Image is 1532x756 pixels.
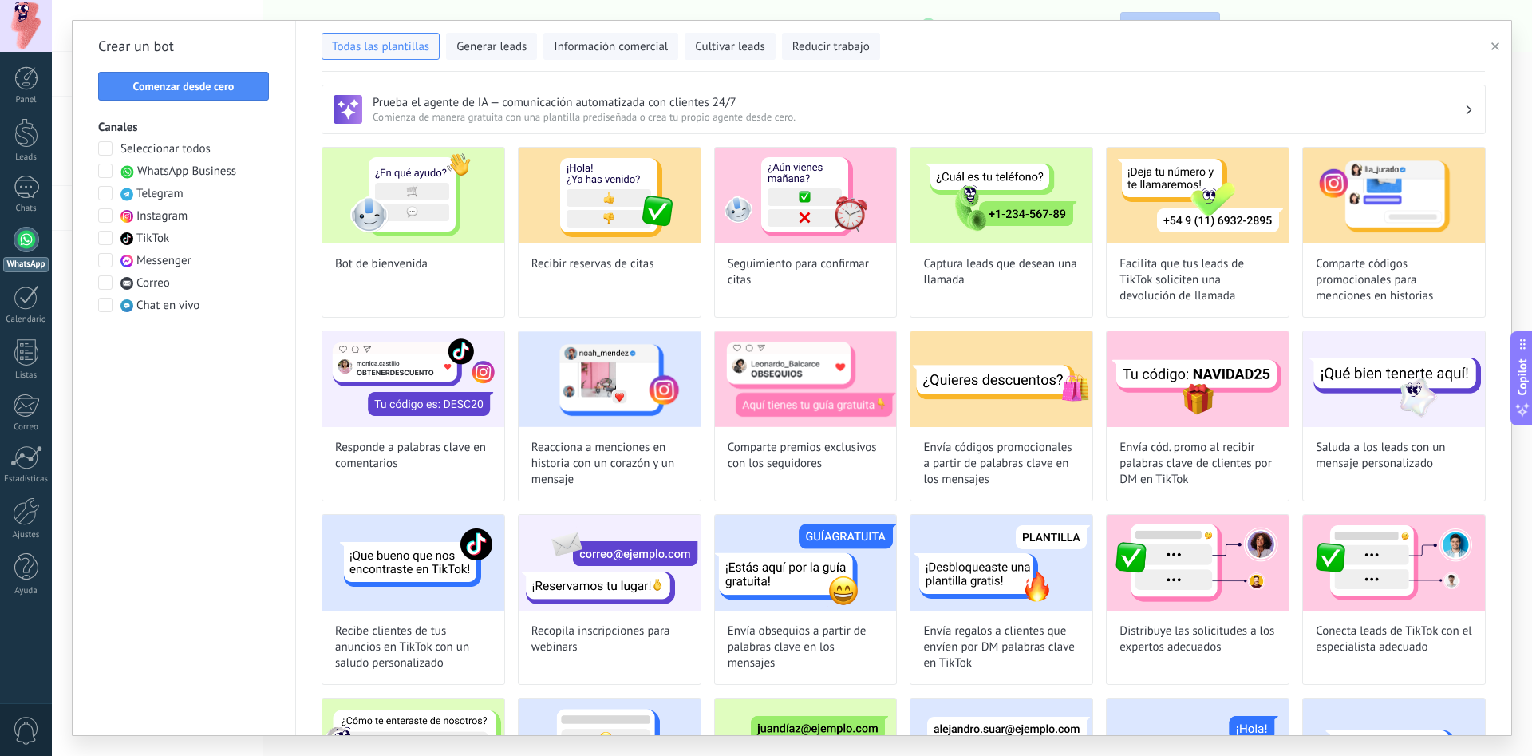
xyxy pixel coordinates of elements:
span: Reducir trabajo [792,39,870,55]
h3: Canales [98,120,270,135]
span: Responde a palabras clave en comentarios [335,440,492,472]
span: Facilita que tus leads de TikTok soliciten una devolución de llamada [1119,256,1276,304]
img: Facilita que tus leads de TikTok soliciten una devolución de llamada [1107,148,1289,243]
img: Recibir reservas de citas [519,148,701,243]
span: Instagram [136,208,188,224]
img: Responde a palabras clave en comentarios [322,331,504,427]
span: Recibir reservas de citas [531,256,654,272]
div: Chats [3,204,49,214]
div: Ayuda [3,586,49,596]
img: Envía cód. promo al recibir palabras clave de clientes por DM en TikTok [1107,331,1289,427]
span: Generar leads [456,39,527,55]
span: TikTok [136,231,169,247]
span: Recibe clientes de tus anuncios en TikTok con un saludo personalizado [335,623,492,671]
span: Envía cód. promo al recibir palabras clave de clientes por DM en TikTok [1119,440,1276,488]
img: Captura leads que desean una llamada [910,148,1092,243]
span: Comienza de manera gratuita con una plantilla prediseñada o crea tu propio agente desde cero. [373,110,1464,124]
span: Seleccionar todos [120,141,211,157]
span: Comparte códigos promocionales para menciones en historias [1316,256,1472,304]
div: WhatsApp [3,257,49,272]
button: Reducir trabajo [782,33,880,60]
div: Calendario [3,315,49,325]
img: Recibe clientes de tus anuncios en TikTok con un saludo personalizado [322,515,504,611]
span: Conecta leads de TikTok con el especialista adecuado [1316,623,1472,655]
span: Comenzar desde cero [133,81,235,92]
img: Envía obsequios a partir de palabras clave en los mensajes [715,515,897,611]
img: Bot de bienvenida [322,148,504,243]
span: Correo [136,275,170,291]
div: Correo [3,422,49,433]
span: Saluda a los leads con un mensaje personalizado [1316,440,1472,472]
span: Messenger [136,253,191,269]
div: Leads [3,152,49,163]
span: Reacciona a menciones en historia con un corazón y un mensaje [531,440,688,488]
span: Recopila inscripciones para webinars [531,623,688,655]
span: Envía códigos promocionales a partir de palabras clave en los mensajes [923,440,1080,488]
button: Generar leads [446,33,537,60]
img: Envía regalos a clientes que envíen por DM palabras clave en TikTok [910,515,1092,611]
img: Comparte códigos promocionales para menciones en historias [1303,148,1485,243]
span: Información comercial [554,39,668,55]
span: Seguimiento para confirmar citas [728,256,884,288]
button: Todas las plantillas [322,33,440,60]
span: Copilot [1514,358,1530,395]
button: Comenzar desde cero [98,72,269,101]
img: Seguimiento para confirmar citas [715,148,897,243]
div: Estadísticas [3,474,49,485]
button: Información comercial [543,33,678,60]
h2: Crear un bot [98,34,270,59]
span: Todas las plantillas [332,39,429,55]
img: Recopila inscripciones para webinars [519,515,701,611]
span: WhatsApp Business [137,164,236,180]
span: Captura leads que desean una llamada [923,256,1080,288]
div: Ajustes [3,530,49,540]
span: Bot de bienvenida [335,256,428,272]
h3: Prueba el agente de IA — comunicación automatizada con clientes 24/7 [373,95,1464,110]
span: Envía regalos a clientes que envíen por DM palabras clave en TikTok [923,623,1080,671]
span: Comparte premios exclusivos con los seguidores [728,440,884,472]
img: Saluda a los leads con un mensaje personalizado [1303,331,1485,427]
img: Reacciona a menciones en historia con un corazón y un mensaje [519,331,701,427]
span: Cultivar leads [695,39,764,55]
span: Envía obsequios a partir de palabras clave en los mensajes [728,623,884,671]
div: Panel [3,95,49,105]
span: Chat en vivo [136,298,199,314]
span: Distribuye las solicitudes a los expertos adecuados [1119,623,1276,655]
img: Distribuye las solicitudes a los expertos adecuados [1107,515,1289,611]
span: Telegram [136,186,184,202]
img: Comparte premios exclusivos con los seguidores [715,331,897,427]
div: Listas [3,370,49,381]
img: Conecta leads de TikTok con el especialista adecuado [1303,515,1485,611]
button: Cultivar leads [685,33,775,60]
img: Envía códigos promocionales a partir de palabras clave en los mensajes [910,331,1092,427]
